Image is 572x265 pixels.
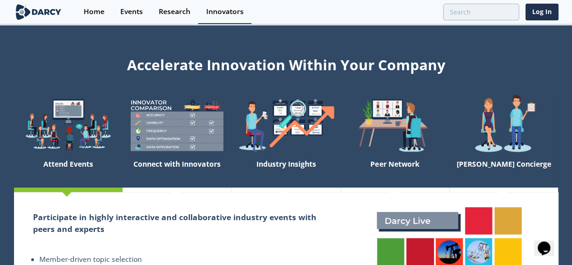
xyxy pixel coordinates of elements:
[39,254,321,265] li: Member-driven topic selection
[232,156,340,188] div: Industry Insights
[14,156,123,188] div: Attend Events
[449,94,558,155] img: welcome-concierge-wide-20dccca83e9cbdbb601deee24fb8df72.png
[206,8,244,15] div: Innovators
[120,8,143,15] div: Events
[340,94,449,155] img: welcome-attend-b816887fc24c32c29d1763c6e0ddb6e6.png
[14,51,558,75] div: Accelerate Innovation Within Your Company
[14,94,123,155] img: welcome-explore-560578ff38cea7c86bcfe544b5e45342.png
[443,4,519,20] input: Advanced Search
[449,156,558,188] div: [PERSON_NAME] Concierge
[534,229,563,256] iframe: chat widget
[123,94,232,155] img: welcome-compare-1b687586299da8f117b7ac84fd957760.png
[340,156,449,188] div: Peer Network
[525,4,558,20] a: Log In
[84,8,104,15] div: Home
[123,156,232,188] div: Connect with Innovators
[232,94,340,155] img: welcome-find-a12191a34a96034fcac36f4ff4d37733.png
[33,211,321,235] h2: Participate in highly interactive and collaborative industry events with peers and experts
[159,8,190,15] div: Research
[14,4,63,20] img: logo-wide.svg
